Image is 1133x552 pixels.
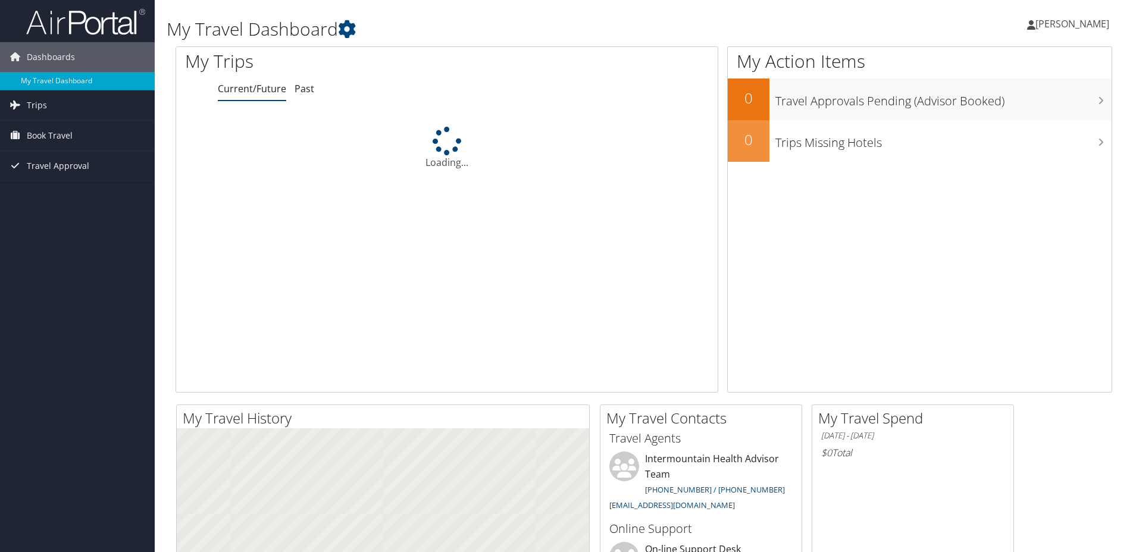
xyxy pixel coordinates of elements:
a: [EMAIL_ADDRESS][DOMAIN_NAME] [609,500,735,510]
span: $0 [821,446,832,459]
h2: 0 [728,130,769,150]
span: Travel Approval [27,151,89,181]
span: Book Travel [27,121,73,150]
a: Past [295,82,314,95]
a: [PHONE_NUMBER] / [PHONE_NUMBER] [645,484,785,495]
h2: My Travel Contacts [606,408,802,428]
h3: Trips Missing Hotels [775,128,1112,151]
h6: [DATE] - [DATE] [821,430,1004,441]
span: Dashboards [27,42,75,72]
h3: Travel Agents [609,430,793,447]
h2: 0 [728,88,769,108]
span: [PERSON_NAME] [1035,17,1109,30]
span: Trips [27,90,47,120]
h2: My Travel History [183,408,589,428]
h1: My Travel Dashboard [167,17,803,42]
img: airportal-logo.png [26,8,145,36]
li: Intermountain Health Advisor Team [603,451,799,515]
a: [PERSON_NAME] [1027,6,1121,42]
h3: Travel Approvals Pending (Advisor Booked) [775,87,1112,109]
h3: Online Support [609,520,793,537]
a: 0Trips Missing Hotels [728,120,1112,162]
h6: Total [821,446,1004,459]
div: Loading... [176,127,718,170]
a: 0Travel Approvals Pending (Advisor Booked) [728,79,1112,120]
h1: My Action Items [728,49,1112,74]
h1: My Trips [185,49,483,74]
a: Current/Future [218,82,286,95]
h2: My Travel Spend [818,408,1013,428]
